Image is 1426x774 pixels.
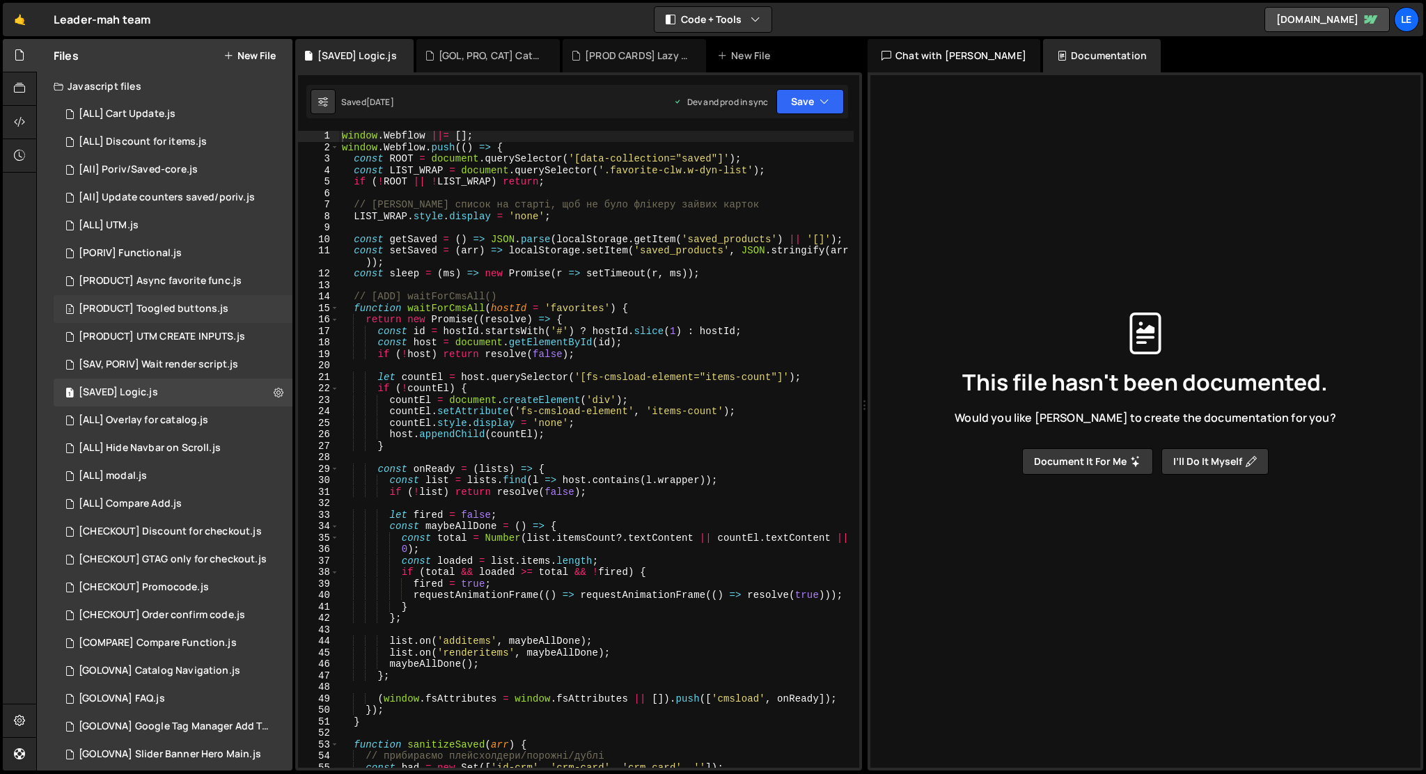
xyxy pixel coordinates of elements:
div: 16298/45501.js [54,156,292,184]
div: [PRODUCT] Async favorite func.js [79,275,242,287]
button: New File [224,50,276,61]
div: [GOLOVNA] Catalog Navigation.js [79,665,240,677]
div: 32 [298,498,339,510]
h2: Files [54,48,79,63]
div: 31 [298,487,339,498]
div: 12 [298,268,339,280]
div: 11 [298,245,339,268]
div: 16298/45144.js [54,574,292,601]
div: 16298/44879.js [54,601,292,629]
div: 38 [298,567,339,578]
div: [ALL] Compare Add.js [79,498,182,510]
div: Chat with [PERSON_NAME] [868,39,1040,72]
div: [COMPARE] Compare Function.js [79,637,237,649]
div: 42 [298,613,339,624]
div: [GOLOVNA] Google Tag Manager Add To Cart.js [79,720,271,733]
div: [CHECKOUT] Promocode.js [79,581,209,594]
div: 23 [298,395,339,406]
div: 25 [298,418,339,429]
div: 16298/44855.js [54,657,292,685]
div: 28 [298,452,339,464]
div: 7 [298,199,339,211]
div: 6 [298,188,339,200]
div: [All] Poriv/Saved-core.js [79,164,198,176]
div: 16298/45506.js [54,239,292,267]
div: Javascript files [37,72,292,100]
div: 33 [298,510,339,521]
div: 8 [298,211,339,223]
div: [ALL] modal.js [79,470,147,482]
div: 15 [298,303,339,315]
div: 16298/45065.js [54,629,292,657]
div: 16298/44402.js [54,434,292,462]
div: Documentation [1043,39,1161,72]
div: 49 [298,693,339,705]
div: 34 [298,521,339,532]
div: [CHECKOUT] GTAG only for checkout.js [79,553,267,566]
div: Dev and prod in sync [673,96,768,108]
div: [SAVED] Logic.js [79,386,158,399]
div: [SAVED] Logic.js [318,49,397,63]
div: 21 [298,372,339,384]
div: 55 [298,762,339,774]
div: 16298/45575.js [54,379,292,406]
a: Le [1394,7,1419,32]
div: 16298/45502.js [54,184,292,212]
div: 16298/45504.js [54,295,292,323]
div: 19 [298,349,339,361]
div: [GOLOVNA] FAQ.js [79,693,165,705]
div: 40 [298,590,339,601]
div: 44 [298,635,339,647]
div: [PRODUCT] Toogled buttons.js [79,303,228,315]
div: 54 [298,750,339,762]
div: 48 [298,681,339,693]
div: 1 [298,130,339,142]
div: 16298/45691.js [54,351,292,379]
span: 1 [65,388,74,400]
div: 16 [298,314,339,326]
div: [GOLOVNA] Slider Banner Hero Main.js [79,748,261,761]
div: 29 [298,464,339,475]
div: 16298/45324.js [54,212,292,239]
button: Code + Tools [655,7,771,32]
a: [DOMAIN_NAME] [1264,7,1390,32]
div: 16298/45143.js [54,546,293,574]
div: 4 [298,165,339,177]
div: 17 [298,326,339,338]
div: 16298/45243.js [54,518,292,546]
div: [ALL] Overlay for catalog.js [79,414,208,427]
div: 45 [298,647,339,659]
div: 9 [298,222,339,234]
div: [PRODUCT] UTM CREATE INPUTS.js [79,331,245,343]
div: [ALL] Discount for items.js [79,136,207,148]
div: 16298/44463.js [54,685,292,713]
button: Save [776,89,844,114]
button: Document it for me [1022,448,1153,475]
div: 52 [298,727,339,739]
div: [SAV, PORIV] Wait render script.js [79,358,238,371]
div: [ALL] Cart Update.js [79,108,175,120]
div: 3 [298,153,339,165]
div: [DATE] [366,96,394,108]
div: 37 [298,555,339,567]
div: 5 [298,176,339,188]
div: 16298/44401.js [54,741,292,768]
div: [CHECKOUT] Order confirm code.js [79,609,245,622]
div: 39 [298,578,339,590]
div: [CHECKOUT] Discount for checkout.js [79,526,262,538]
div: [ALL] UTM.js [79,219,139,232]
div: 43 [298,624,339,636]
div: 30 [298,475,339,487]
div: [All] Update counters saved/poriv.js [79,191,255,204]
div: 46 [298,658,339,670]
div: 13 [298,280,339,292]
div: 16298/44467.js [54,100,292,128]
div: 53 [298,739,339,751]
div: 24 [298,406,339,418]
div: [GOL, PRO, CAT] Catalog Add Products.js [439,49,543,63]
div: 26 [298,429,339,441]
div: 47 [298,670,339,682]
div: 50 [298,704,339,716]
div: [PROD CARDS] Lazy Load Catalog.js [585,49,689,63]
